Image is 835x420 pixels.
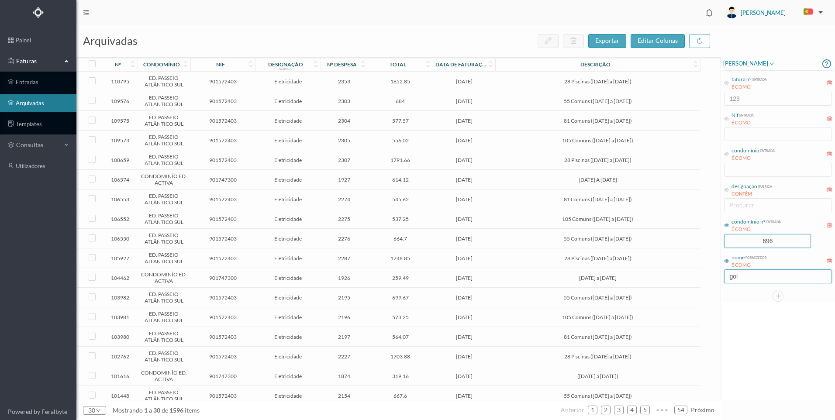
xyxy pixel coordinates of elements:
[140,350,188,363] span: ED. PASSEIO ATLÂNTICO SUL
[105,137,135,144] span: 109573
[370,294,431,301] span: 699.67
[704,7,715,18] i: icon: bell
[435,235,493,242] span: [DATE]
[731,119,754,127] div: É COMO
[83,34,138,47] span: arquivadas
[105,117,135,124] span: 109575
[193,294,253,301] span: 901572403
[323,334,366,340] span: 2197
[143,406,149,414] span: 1
[105,216,135,222] span: 106552
[497,78,698,85] span: 28 Piscinas ([DATE] a [DATE])
[258,157,318,163] span: Eletricidade
[435,157,493,163] span: [DATE]
[435,373,493,379] span: [DATE]
[497,314,698,320] span: 105 Comuns ([DATE] a [DATE])
[731,190,772,198] div: CONTÉM
[653,403,671,408] span: •••
[726,7,738,18] img: user_titan3.af2715ee.jpg
[193,255,253,262] span: 901572403
[497,98,698,104] span: 55 Comuns ([DATE] a [DATE])
[588,403,597,417] a: 1
[258,176,318,183] span: Eletricidade
[822,57,831,70] i: icon: question-circle-o
[258,275,318,281] span: Eletricidade
[258,216,318,222] span: Eletricidade
[258,98,318,104] span: Eletricidade
[497,373,698,379] span: ([DATE] a [DATE])
[738,111,754,118] div: entrada
[370,78,431,85] span: 1652.85
[83,10,89,16] i: icon: menu-fold
[193,216,253,222] span: 901572403
[258,117,318,124] span: Eletricidade
[140,271,188,284] span: CONDOMINÍO ED. ACTIVA
[143,61,180,68] div: condomínio
[140,75,188,88] span: ED. PASSEIO ATLÂNTICO SUL
[193,334,253,340] span: 901572403
[497,216,698,222] span: 105 Comuns ([DATE] a [DATE])
[435,216,493,222] span: [DATE]
[435,392,493,399] span: [DATE]
[435,294,493,301] span: [DATE]
[140,114,188,127] span: ED. PASSEIO ATLÂNTICO SUL
[193,353,253,360] span: 901572403
[435,61,488,68] div: data de faturação
[691,403,714,417] li: Página Seguinte
[435,255,493,262] span: [DATE]
[140,232,188,245] span: ED. PASSEIO ATLÂNTICO SUL
[140,330,188,343] span: ED. PASSEIO ATLÂNTICO SUL
[370,157,431,163] span: 1791.66
[628,403,636,417] a: 4
[14,57,62,65] span: Faturas
[674,406,687,414] li: 54
[723,59,775,69] span: [PERSON_NAME]
[323,157,366,163] span: 2307
[370,176,431,183] span: 614.12
[588,34,626,48] button: exportar
[105,392,135,399] span: 101448
[162,406,168,414] span: de
[149,406,152,414] span: a
[193,137,253,144] span: 901572403
[258,353,318,360] span: Eletricidade
[627,406,637,414] li: 4
[797,5,826,19] button: PT
[258,392,318,399] span: Eletricidade
[113,406,143,414] span: mostrando
[757,182,772,189] div: rubrica
[641,403,649,417] a: 5
[435,314,493,320] span: [DATE]
[152,406,162,414] span: 30
[497,176,698,183] span: [DATE] A [DATE]
[323,216,366,222] span: 2275
[370,275,431,281] span: 259.49
[323,176,366,183] span: 1927
[370,98,431,104] span: 684
[140,251,188,265] span: ED. PASSEIO ATLÂNTICO SUL
[193,392,253,399] span: 901572403
[216,61,225,68] div: nif
[370,373,431,379] span: 319.16
[105,255,135,262] span: 105927
[435,176,493,183] span: [DATE]
[497,294,698,301] span: 55 Comuns ([DATE] a [DATE])
[193,373,253,379] span: 901747300
[370,216,431,222] span: 537.25
[258,137,318,144] span: Eletricidade
[435,275,493,281] span: [DATE]
[497,157,698,163] span: 28 Piscinas ([DATE] a [DATE])
[140,193,188,206] span: ED. PASSEIO ATLÂNTICO SUL
[105,314,135,320] span: 103981
[497,334,698,340] span: 81 Comuns ([DATE] a [DATE])
[497,255,698,262] span: 28 Piscinas ([DATE] a [DATE])
[193,196,253,203] span: 901572403
[193,275,253,281] span: 901747300
[193,235,253,242] span: 901572403
[370,314,431,320] span: 573.25
[497,196,698,203] span: 81 Comuns ([DATE] a [DATE])
[140,134,188,147] span: ED. PASSEIO ATLÂNTICO SUL
[323,392,366,399] span: 2154
[653,403,671,417] li: Avançar 5 Páginas
[323,275,366,281] span: 1926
